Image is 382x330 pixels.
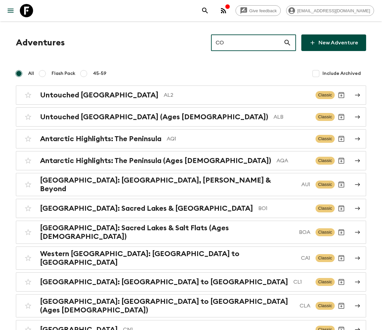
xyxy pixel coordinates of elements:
[274,113,310,121] p: ALB
[322,70,361,77] span: Include Archived
[28,70,34,77] span: All
[316,157,335,165] span: Classic
[16,151,366,170] a: Antarctic Highlights: The Peninsula (Ages [DEMOGRAPHIC_DATA])AQAClassicArchive
[40,135,161,143] h2: Antarctic Highlights: The Peninsula
[299,228,310,236] p: BOA
[316,181,335,189] span: Classic
[258,204,310,212] p: BO1
[335,88,348,102] button: Archive
[286,5,374,16] div: [EMAIL_ADDRESS][DOMAIN_NAME]
[335,178,348,191] button: Archive
[335,251,348,265] button: Archive
[335,299,348,312] button: Archive
[16,221,366,244] a: [GEOGRAPHIC_DATA]: Sacred Lakes & Salt Flats (Ages [DEMOGRAPHIC_DATA])BOAClassicArchive
[4,4,17,17] button: menu
[316,204,335,212] span: Classic
[335,154,348,167] button: Archive
[40,113,268,121] h2: Untouched [GEOGRAPHIC_DATA] (Ages [DEMOGRAPHIC_DATA])
[167,135,310,143] p: AQ1
[335,110,348,124] button: Archive
[164,91,310,99] p: AL2
[335,132,348,145] button: Archive
[301,254,310,262] p: CA1
[16,247,366,270] a: Western [GEOGRAPHIC_DATA]: [GEOGRAPHIC_DATA] to [GEOGRAPHIC_DATA]CA1ClassicArchive
[301,181,310,189] p: AU1
[335,275,348,289] button: Archive
[40,204,253,213] h2: [GEOGRAPHIC_DATA]: Sacred Lakes & [GEOGRAPHIC_DATA]
[93,70,106,77] span: 45-59
[40,249,296,267] h2: Western [GEOGRAPHIC_DATA]: [GEOGRAPHIC_DATA] to [GEOGRAPHIC_DATA]
[235,5,281,16] a: Give feedback
[52,70,75,77] span: Flash Pack
[293,278,310,286] p: CL1
[16,107,366,127] a: Untouched [GEOGRAPHIC_DATA] (Ages [DEMOGRAPHIC_DATA])ALBClassicArchive
[16,85,366,105] a: Untouched [GEOGRAPHIC_DATA]AL2ClassicArchive
[40,156,271,165] h2: Antarctic Highlights: The Peninsula (Ages [DEMOGRAPHIC_DATA])
[16,129,366,148] a: Antarctic Highlights: The PeninsulaAQ1ClassicArchive
[40,176,296,193] h2: [GEOGRAPHIC_DATA]: [GEOGRAPHIC_DATA], [PERSON_NAME] & Beyond
[294,8,374,13] span: [EMAIL_ADDRESS][DOMAIN_NAME]
[335,202,348,215] button: Archive
[16,36,65,49] h1: Adventures
[335,226,348,239] button: Archive
[16,173,366,196] a: [GEOGRAPHIC_DATA]: [GEOGRAPHIC_DATA], [PERSON_NAME] & BeyondAU1ClassicArchive
[198,4,212,17] button: search adventures
[16,272,366,292] a: [GEOGRAPHIC_DATA]: [GEOGRAPHIC_DATA] to [GEOGRAPHIC_DATA]CL1ClassicArchive
[316,228,335,236] span: Classic
[40,91,158,99] h2: Untouched [GEOGRAPHIC_DATA]
[316,302,335,310] span: Classic
[316,91,335,99] span: Classic
[211,33,283,52] input: e.g. AR1, Argentina
[16,199,366,218] a: [GEOGRAPHIC_DATA]: Sacred Lakes & [GEOGRAPHIC_DATA]BO1ClassicArchive
[316,278,335,286] span: Classic
[316,135,335,143] span: Classic
[40,224,294,241] h2: [GEOGRAPHIC_DATA]: Sacred Lakes & Salt Flats (Ages [DEMOGRAPHIC_DATA])
[40,297,294,314] h2: [GEOGRAPHIC_DATA]: [GEOGRAPHIC_DATA] to [GEOGRAPHIC_DATA] (Ages [DEMOGRAPHIC_DATA])
[300,302,310,310] p: CLA
[276,157,310,165] p: AQA
[316,254,335,262] span: Classic
[316,113,335,121] span: Classic
[40,278,288,286] h2: [GEOGRAPHIC_DATA]: [GEOGRAPHIC_DATA] to [GEOGRAPHIC_DATA]
[301,34,366,51] a: New Adventure
[246,8,280,13] span: Give feedback
[16,294,366,317] a: [GEOGRAPHIC_DATA]: [GEOGRAPHIC_DATA] to [GEOGRAPHIC_DATA] (Ages [DEMOGRAPHIC_DATA])CLAClassicArchive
